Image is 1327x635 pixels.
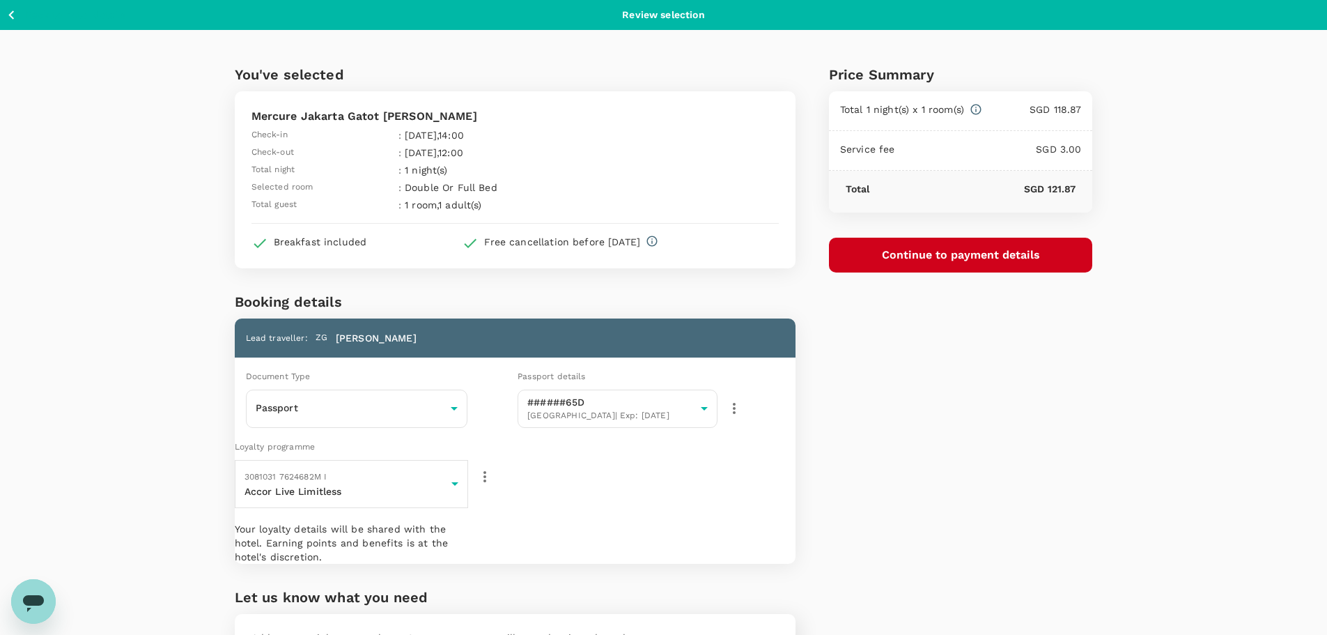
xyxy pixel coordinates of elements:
[518,372,585,381] span: Passport details
[235,442,316,452] span: Loyalty programme
[982,102,1081,116] p: SGD 118.87
[405,163,617,177] p: 1 night(s)
[646,235,658,247] svg: Full refund before 2025-11-04 00:00 Cancelation after 2025-11-04 00:00, cancelation fee of SGD 11...
[405,198,617,212] p: 1 room , 1 adult(s)
[11,579,56,624] iframe: Button to launch messaging window
[846,182,870,196] p: Total
[840,102,964,116] p: Total 1 night(s) x 1 room(s)
[398,146,401,160] span: :
[245,472,327,482] span: 3081031 7624682M I
[26,8,125,22] p: Back to hotel details
[398,163,401,177] span: :
[251,108,779,125] p: Mercure Jakarta Gatot [PERSON_NAME]
[274,235,367,249] div: Breakfast included
[840,142,895,156] p: Service fee
[405,128,617,142] p: [DATE] , 14:00
[235,460,501,508] div: 3081031 7624682M IAccor Live Limitless
[829,63,1093,86] div: Price Summary
[256,401,446,415] p: Passport
[405,181,617,194] p: Double Or Full Bed
[235,291,796,313] h6: Booking details
[251,181,313,194] span: Selected room
[398,181,401,194] span: :
[251,163,295,177] span: Total night
[251,146,294,160] span: Check-out
[235,586,796,609] h6: Let us know what you need
[235,63,796,86] h6: You've selected
[246,391,468,426] div: Passport
[251,198,297,212] span: Total guest
[527,395,695,409] p: ######65D
[398,198,401,212] span: :
[527,409,695,423] span: [GEOGRAPHIC_DATA] | Exp: [DATE]
[336,331,417,345] p: [PERSON_NAME]
[405,146,617,160] p: [DATE] , 12:00
[316,331,327,345] span: ZG
[870,182,1076,196] p: SGD 121.87
[894,142,1081,156] p: SGD 3.00
[398,128,401,142] span: :
[251,128,288,142] span: Check-in
[246,372,311,381] span: Document Type
[235,522,469,564] p: Your loyalty details will be shared with the hotel. Earning points and benefits is at the hotel's...
[622,8,704,22] div: Review selection
[484,235,640,249] div: Free cancellation before [DATE]
[6,6,125,24] button: Back to hotel details
[251,125,621,212] table: simple table
[246,333,308,343] span: Lead traveller :
[518,385,717,432] div: ######65D[GEOGRAPHIC_DATA]| Exp: [DATE]
[829,238,1093,273] button: Continue to payment details
[245,484,479,498] p: Accor Live Limitless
